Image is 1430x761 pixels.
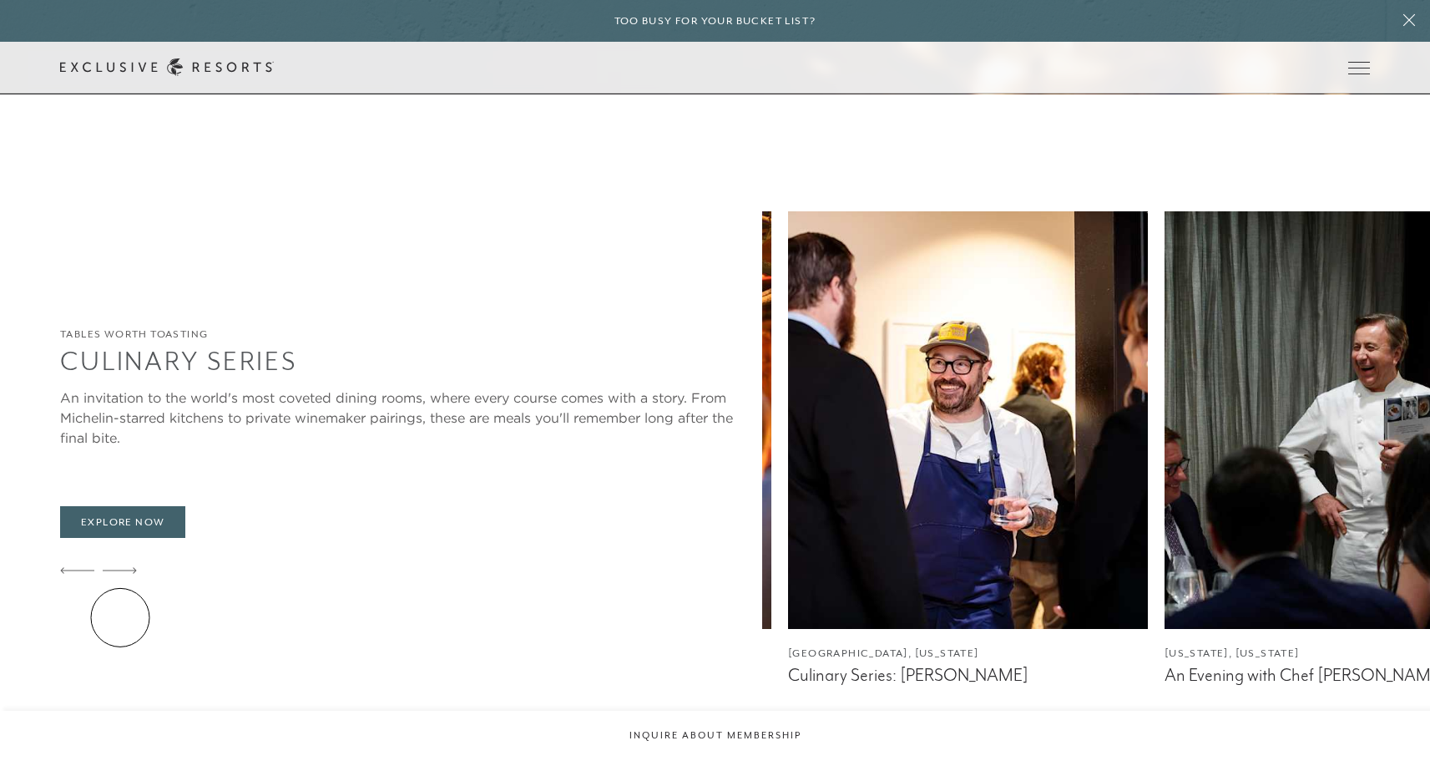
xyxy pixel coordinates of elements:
[60,506,185,538] a: Explore Now
[1348,62,1370,74] button: Open navigation
[60,388,745,448] div: An invitation to the world's most coveted dining rooms, where every course comes with a story. Fr...
[60,327,745,342] h6: Tables Worth Toasting
[614,13,816,29] h6: Too busy for your bucket list?
[788,646,1148,662] figcaption: [GEOGRAPHIC_DATA], [US_STATE]
[788,665,1148,686] figcaption: Culinary Series: [PERSON_NAME]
